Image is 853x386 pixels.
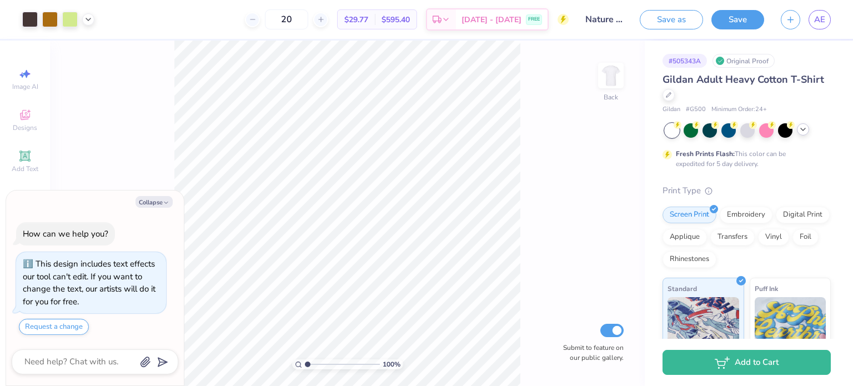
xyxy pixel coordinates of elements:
[710,229,755,245] div: Transfers
[809,10,831,29] a: AE
[663,184,831,197] div: Print Type
[640,10,703,29] button: Save as
[344,14,368,26] span: $29.77
[136,196,173,208] button: Collapse
[755,283,778,294] span: Puff Ink
[600,64,622,87] img: Back
[776,207,830,223] div: Digital Print
[663,229,707,245] div: Applique
[755,297,826,353] img: Puff Ink
[711,105,767,114] span: Minimum Order: 24 +
[668,297,739,353] img: Standard
[461,14,521,26] span: [DATE] - [DATE]
[676,149,812,169] div: This color can be expedited for 5 day delivery.
[557,343,624,363] label: Submit to feature on our public gallery.
[663,207,716,223] div: Screen Print
[663,350,831,375] button: Add to Cart
[792,229,819,245] div: Foil
[663,105,680,114] span: Gildan
[663,73,824,86] span: Gildan Adult Heavy Cotton T-Shirt
[720,207,772,223] div: Embroidery
[528,16,540,23] span: FREE
[686,105,706,114] span: # G500
[668,283,697,294] span: Standard
[663,54,707,68] div: # 505343A
[383,359,400,369] span: 100 %
[382,14,410,26] span: $595.40
[814,13,825,26] span: AE
[265,9,308,29] input: – –
[577,8,631,31] input: Untitled Design
[12,164,38,173] span: Add Text
[23,228,108,239] div: How can we help you?
[23,258,155,307] div: This design includes text effects our tool can't edit. If you want to change the text, our artist...
[13,123,37,132] span: Designs
[604,92,618,102] div: Back
[758,229,789,245] div: Vinyl
[676,149,735,158] strong: Fresh Prints Flash:
[711,10,764,29] button: Save
[663,251,716,268] div: Rhinestones
[712,54,775,68] div: Original Proof
[12,82,38,91] span: Image AI
[19,319,89,335] button: Request a change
